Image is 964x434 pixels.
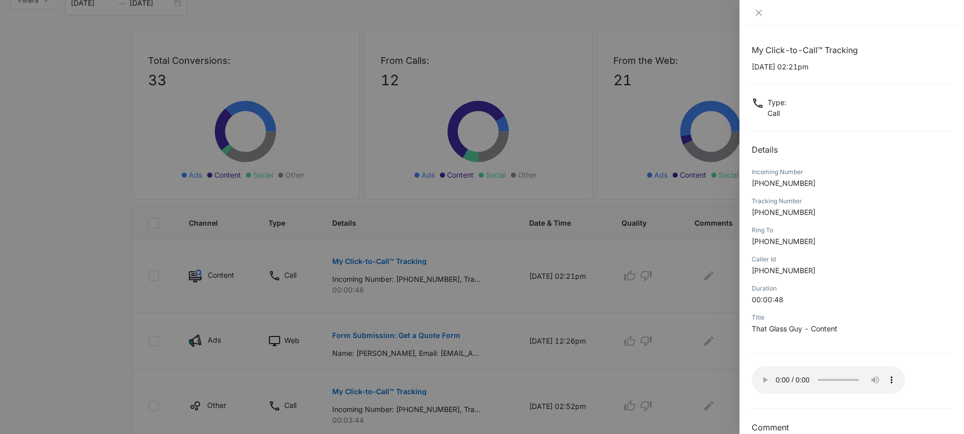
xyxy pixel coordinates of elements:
p: Type : [768,97,786,108]
span: That Glass Guy - Content [752,324,837,333]
span: [PHONE_NUMBER] [752,208,815,216]
span: 00:00:48 [752,295,783,304]
button: Close [752,8,766,17]
div: Duration [752,284,952,293]
div: Incoming Number [752,167,952,177]
p: Call [768,108,786,118]
h1: My Click-to-Call™ Tracking [752,44,952,56]
audio: Your browser does not support the audio tag. [752,366,905,394]
img: tab_domain_overview_orange.svg [28,59,36,67]
span: [PHONE_NUMBER] [752,179,815,187]
span: [PHONE_NUMBER] [752,266,815,275]
h2: Details [752,143,952,156]
span: close [755,9,763,17]
h3: Comment [752,421,952,433]
div: Keywords by Traffic [113,60,172,67]
div: Ring To [752,226,952,235]
div: Domain: [DOMAIN_NAME] [27,27,112,35]
div: Domain Overview [39,60,91,67]
div: Title [752,313,952,322]
img: website_grey.svg [16,27,24,35]
div: Caller Id [752,255,952,264]
img: tab_keywords_by_traffic_grey.svg [102,59,110,67]
div: v 4.0.25 [29,16,50,25]
span: [PHONE_NUMBER] [752,237,815,246]
div: Tracking Number [752,197,952,206]
img: logo_orange.svg [16,16,24,25]
p: [DATE] 02:21pm [752,61,952,72]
